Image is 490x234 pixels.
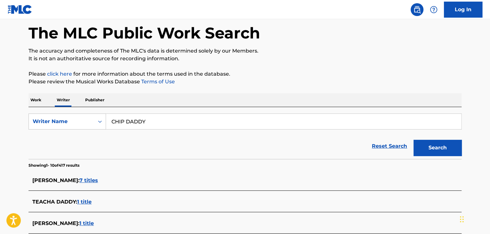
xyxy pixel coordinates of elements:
span: TEACHA DADDY : [32,199,77,205]
a: Terms of Use [140,79,175,85]
a: Public Search [411,3,423,16]
img: help [430,6,437,13]
a: click here [47,71,72,77]
button: Search [413,140,461,156]
p: It is not an authoritative source for recording information. [29,55,461,63]
p: Work [29,93,43,107]
div: Help [427,3,440,16]
p: Publisher [83,93,106,107]
h1: The MLC Public Work Search [29,23,260,43]
p: The accuracy and completeness of The MLC's data is determined solely by our Members. [29,47,461,55]
p: Please review the Musical Works Database [29,78,461,86]
div: Drag [460,210,464,229]
iframe: Chat Widget [458,203,490,234]
span: [PERSON_NAME] : [32,177,79,183]
p: Writer [55,93,72,107]
img: MLC Logo [8,5,32,14]
span: 1 title [79,220,94,226]
img: search [413,6,421,13]
form: Search Form [29,113,461,159]
span: 7 titles [79,177,98,183]
p: Showing 1 - 10 of 417 results [29,163,79,168]
a: Log In [444,2,482,18]
div: Writer Name [33,118,90,125]
span: 1 title [77,199,92,205]
p: Please for more information about the terms used in the database. [29,70,461,78]
span: [PERSON_NAME] : [32,220,79,226]
a: Reset Search [369,139,410,153]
